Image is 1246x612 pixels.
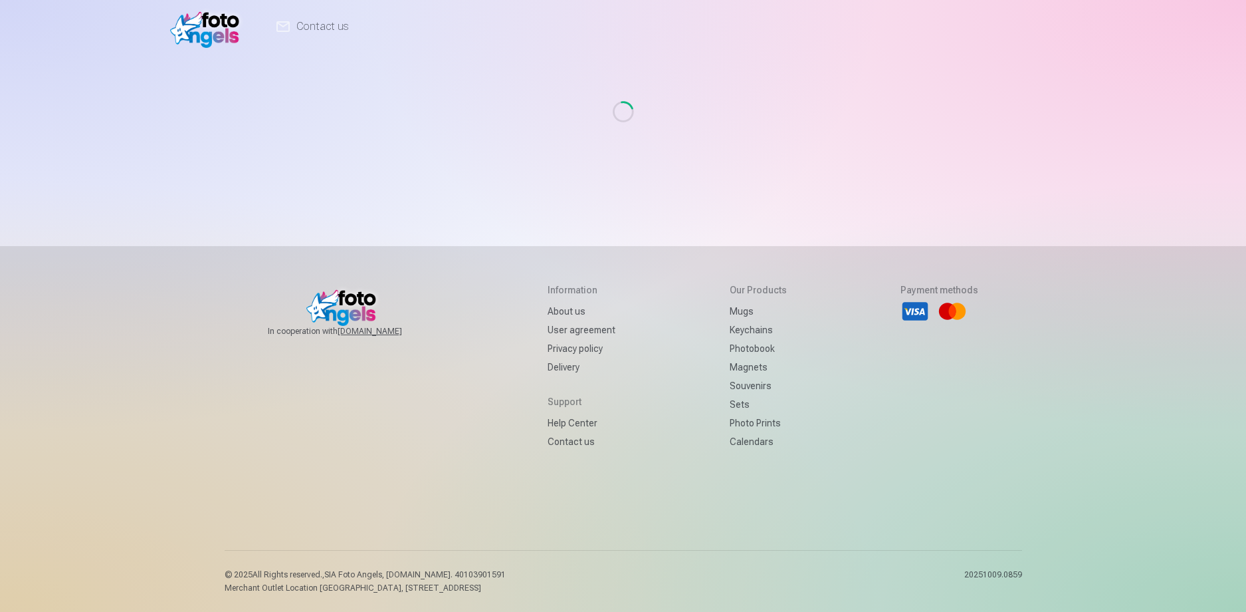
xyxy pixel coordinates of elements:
[730,358,787,377] a: Magnets
[548,283,615,297] h5: Information
[730,432,787,451] a: Calendars
[548,432,615,451] a: Contact us
[548,302,615,321] a: About us
[730,339,787,358] a: Photobook
[548,339,615,358] a: Privacy policy
[938,297,967,326] li: Mastercard
[548,395,615,408] h5: Support
[964,569,1022,593] p: 20251009.0859
[225,583,506,593] p: Merchant Outlet Location [GEOGRAPHIC_DATA], [STREET_ADDRESS]
[548,358,615,377] a: Delivery
[324,570,506,579] span: SIA Foto Angels, [DOMAIN_NAME]. 40103901591
[730,414,787,432] a: Photo prints
[170,5,247,48] img: /fa1
[730,283,787,297] h5: Our products
[730,377,787,395] a: Souvenirs
[730,395,787,414] a: Sets
[548,414,615,432] a: Help Center
[730,321,787,339] a: Keychains
[548,321,615,339] a: User agreement
[338,326,434,337] a: [DOMAIN_NAME]
[900,297,930,326] li: Visa
[900,283,978,297] h5: Payment methods
[225,569,506,580] p: © 2025 All Rights reserved. ,
[268,326,434,337] span: In cooperation with
[730,302,787,321] a: Mugs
